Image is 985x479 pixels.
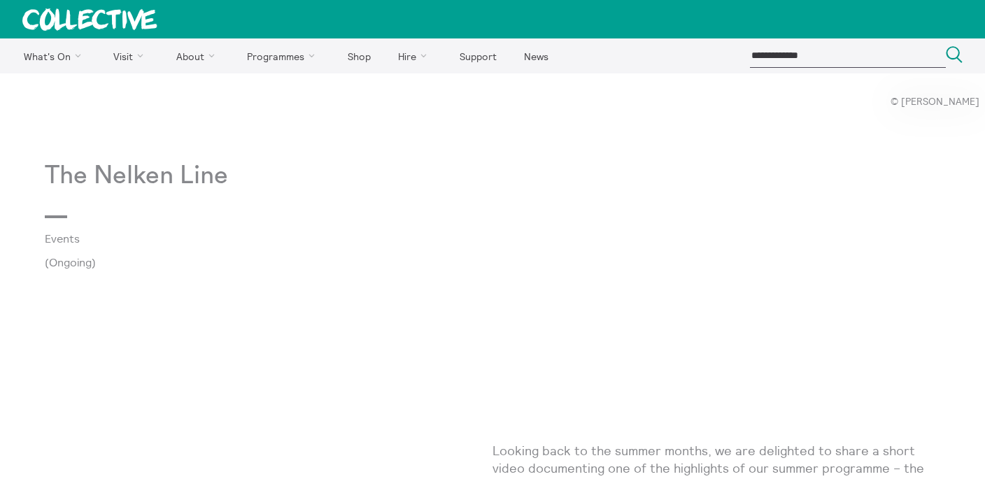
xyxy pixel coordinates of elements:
[45,162,492,190] p: The Nelken Line
[45,232,470,245] a: Events
[386,38,445,73] a: Hire
[511,38,560,73] a: News
[447,38,509,73] a: Support
[492,162,940,413] iframe: vimeo-player
[11,38,99,73] a: What's On
[164,38,232,73] a: About
[235,38,333,73] a: Programmes
[101,38,162,73] a: Visit
[45,256,492,269] p: (Ongoing)
[335,38,383,73] a: Shop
